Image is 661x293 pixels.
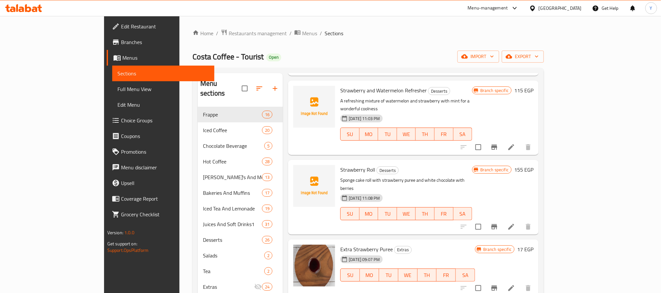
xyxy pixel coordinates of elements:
span: FR [437,130,451,139]
a: Edit menu item [507,143,515,151]
h6: 115 EGP [514,86,533,95]
span: Extras [203,283,254,291]
span: Iced Tea And Lemonade [203,205,262,212]
div: Juices And Soft Drinks131 [198,216,283,232]
div: items [262,236,272,244]
span: 13 [262,174,272,180]
span: Upsell [121,179,209,187]
span: Restaurants management [229,29,287,37]
span: 26 [262,237,272,243]
div: Bakeries And Muffins17 [198,185,283,201]
button: MO [360,207,378,220]
a: Upsell [107,175,214,191]
span: 28 [262,159,272,165]
button: import [457,51,499,63]
span: SU [343,270,357,280]
div: items [262,220,272,228]
span: 1.0.0 [124,228,134,237]
div: Extras [394,246,412,254]
span: Extras [394,246,411,254]
span: SA [456,209,470,219]
span: Desserts [203,236,262,244]
button: FR [435,128,453,141]
a: Menu disclaimer [107,160,214,175]
span: Choice Groups [121,116,209,124]
div: Iced Coffee [203,126,262,134]
span: FR [439,270,453,280]
a: Choice Groups [107,113,214,128]
li: / [320,29,322,37]
a: Edit menu item [507,223,515,231]
span: Select to update [471,220,485,234]
a: Support.OpsPlatform [107,246,149,254]
span: 17 [262,190,272,196]
div: Frappe16 [198,107,283,122]
p: Sponge cake roll with strawberry puree and white chocolate with berries [340,176,472,193]
a: Grocery Checklist [107,207,214,222]
button: SA [453,128,472,141]
span: 5 [265,143,272,149]
span: Hot Coffee [203,158,262,165]
div: items [262,283,272,291]
div: Open [266,54,281,61]
span: export [507,53,539,61]
div: Chocolate Beverage5 [198,138,283,154]
button: delete [520,219,536,235]
div: Menu-management [468,4,508,12]
button: delete [520,139,536,155]
span: WE [400,130,413,139]
div: items [262,158,272,165]
span: Salads [203,252,264,259]
span: 2 [265,268,272,274]
button: TU [379,269,398,282]
div: items [264,252,272,259]
span: TU [381,209,394,219]
img: Extra Strawberry Puree [293,245,335,286]
span: [DATE] 11:08 PM [346,195,382,201]
button: Branch-specific-item [486,219,502,235]
p: A refreshing mixture of watermelon and strawberry with mint for a wonderful coolness [340,97,472,113]
span: Full Menu View [117,85,209,93]
button: MO [360,269,379,282]
span: Juices And Soft Drinks1 [203,220,262,228]
span: 16 [262,112,272,118]
span: SA [456,130,470,139]
a: Menus [107,50,214,66]
a: Restaurants management [221,29,287,38]
img: Strawberry and Watermelon Refresher [293,86,335,128]
button: TH [416,128,435,141]
button: SA [453,207,472,220]
span: MO [362,130,376,139]
span: Bakeries And Muffins [203,189,262,197]
span: Desserts [377,167,398,174]
button: SU [340,207,359,220]
span: Select to update [471,140,485,154]
span: Menus [122,54,209,62]
a: Branches [107,34,214,50]
span: Strawberry and Watermelon Refresher [340,85,427,95]
span: MO [362,209,376,219]
button: TU [378,207,397,220]
a: Menus [294,29,317,38]
span: SA [458,270,472,280]
div: Hot Coffee28 [198,154,283,169]
span: Frappe [203,111,262,118]
li: / [289,29,292,37]
span: Grocery Checklist [121,210,209,218]
a: Coupons [107,128,214,144]
span: Branch specific [478,87,511,94]
span: Coupons [121,132,209,140]
button: WE [397,128,416,141]
span: Edit Restaurant [121,23,209,30]
span: import [463,53,494,61]
span: 20 [262,127,272,133]
span: Desserts [428,87,450,95]
span: TH [418,130,432,139]
span: Branch specific [481,246,514,253]
span: Sections [325,29,343,37]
